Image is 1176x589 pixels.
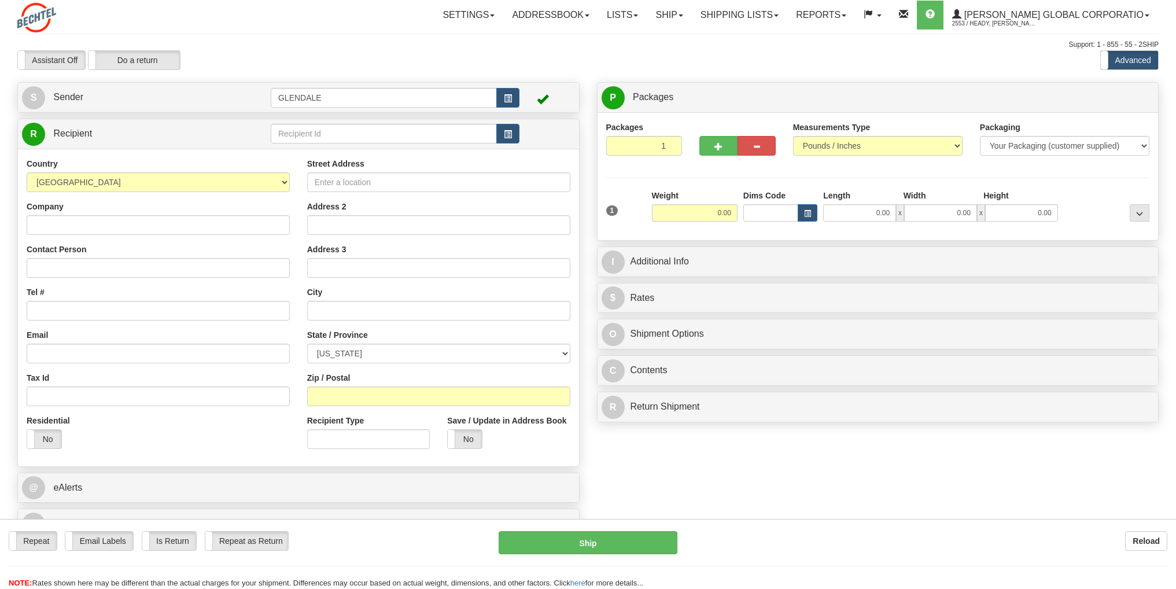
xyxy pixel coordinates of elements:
a: [PERSON_NAME] Global Corporatio 2553 / Heady, [PERSON_NAME] [943,1,1158,30]
a: RReturn Shipment [602,395,1155,419]
a: Settings [434,1,503,30]
a: here [570,579,585,587]
a: B Billing [22,512,575,536]
a: $Rates [602,286,1155,310]
label: Street Address [307,158,364,170]
label: Address 2 [307,201,346,212]
div: ... [1130,204,1149,222]
label: Tax Id [27,372,49,384]
input: Sender Id [271,88,497,108]
span: I [602,251,625,274]
label: Email Labels [65,532,133,550]
span: @ [22,476,45,499]
b: Reload [1133,536,1160,546]
span: Billing [53,518,78,528]
div: Support: 1 - 855 - 55 - 2SHIP [17,40,1159,50]
span: C [602,359,625,382]
label: Packages [606,122,644,133]
label: Do a return [89,51,180,69]
span: NOTE: [9,579,32,587]
button: Reload [1125,531,1167,551]
label: No [27,430,61,448]
button: Ship [499,531,677,554]
iframe: chat widget [1149,235,1175,354]
span: $ [602,286,625,310]
span: Packages [633,92,673,102]
label: Repeat as Return [205,532,288,550]
span: R [602,396,625,419]
label: Length [823,190,850,201]
label: Measurements Type [793,122,871,133]
span: 2553 / Heady, [PERSON_NAME] [952,18,1039,30]
span: S [22,86,45,109]
img: logo2553.jpg [17,3,56,32]
span: O [602,323,625,346]
label: State / Province [307,329,368,341]
label: Contact Person [27,244,86,255]
label: Dims Code [743,190,786,201]
a: Ship [647,1,691,30]
span: Sender [53,92,83,102]
label: Residential [27,415,70,426]
a: Lists [598,1,647,30]
label: Tel # [27,286,45,298]
label: City [307,286,322,298]
label: Weight [652,190,679,201]
span: B [22,513,45,536]
a: Reports [787,1,855,30]
span: x [977,204,985,222]
span: P [602,86,625,109]
a: IAdditional Info [602,250,1155,274]
label: Email [27,329,48,341]
label: Height [983,190,1009,201]
a: OShipment Options [602,322,1155,346]
a: CContents [602,359,1155,382]
span: x [896,204,904,222]
label: Packaging [980,122,1020,133]
label: Save / Update in Address Book [447,415,566,426]
label: Is Return [142,532,196,550]
a: Addressbook [503,1,598,30]
span: eAlerts [53,483,82,492]
a: S Sender [22,86,271,109]
label: Country [27,158,58,170]
label: Address 3 [307,244,346,255]
span: [PERSON_NAME] Global Corporatio [961,10,1144,20]
label: Assistant Off [18,51,85,69]
span: Recipient [53,128,92,138]
span: 1 [606,205,618,216]
span: R [22,123,45,146]
a: R Recipient [22,122,243,146]
a: @ eAlerts [22,476,575,500]
label: Repeat [9,532,57,550]
label: Advanced [1101,51,1158,69]
label: Company [27,201,64,212]
input: Recipient Id [271,124,497,143]
label: No [448,430,482,448]
label: Width [904,190,926,201]
a: Shipping lists [692,1,787,30]
label: Recipient Type [307,415,364,426]
label: Zip / Postal [307,372,351,384]
a: P Packages [602,86,1155,109]
input: Enter a location [307,172,570,192]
